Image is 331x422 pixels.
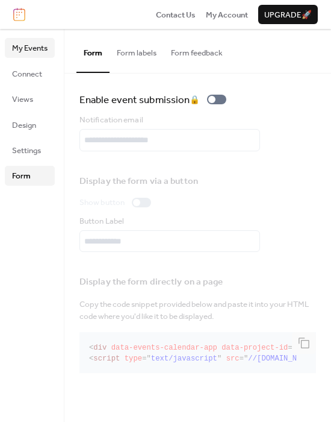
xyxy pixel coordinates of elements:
[5,115,55,134] a: Design
[5,166,55,185] a: Form
[12,119,36,131] span: Design
[5,38,55,57] a: My Events
[5,89,55,109] a: Views
[76,29,110,72] button: Form
[156,9,196,21] span: Contact Us
[164,29,230,71] button: Form feedback
[12,145,41,157] span: Settings
[110,29,164,71] button: Form labels
[258,5,318,24] button: Upgrade🚀
[5,140,55,160] a: Settings
[12,170,31,182] span: Form
[12,42,48,54] span: My Events
[156,8,196,20] a: Contact Us
[206,9,248,21] span: My Account
[13,8,25,21] img: logo
[5,64,55,83] a: Connect
[12,68,42,80] span: Connect
[206,8,248,20] a: My Account
[264,9,312,21] span: Upgrade 🚀
[12,93,33,105] span: Views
